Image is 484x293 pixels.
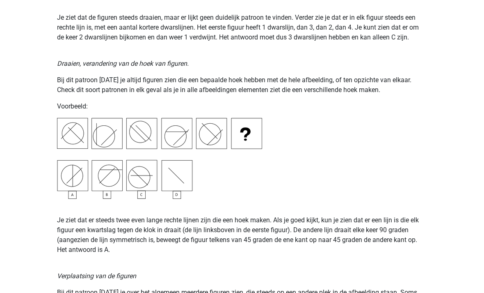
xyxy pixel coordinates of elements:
p: Bij dit patroon [DATE] je altijd figuren zien die een bepaalde hoek hebben met de hele afbeelding... [57,76,427,95]
i: Draaien, verandering van de hoek van figuren. [57,60,189,68]
p: Je ziet dat er steeds twee even lange rechte lijnen zijn die een hoek maken. Als je goed kijkt, k... [57,216,427,255]
i: Verplaatsing van de figuren [57,272,136,280]
p: Voorbeeld: [57,102,427,112]
img: Inductive Reasoning Example4.png [57,118,262,199]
